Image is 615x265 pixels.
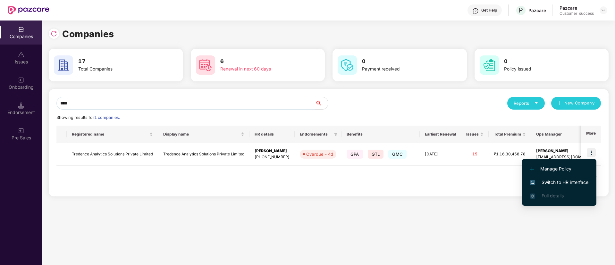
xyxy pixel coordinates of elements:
[480,55,499,75] img: svg+xml;base64,PHN2ZyB4bWxucz0iaHR0cDovL3d3dy53My5vcmcvMjAwMC9zdmciIHdpZHRoPSI2MCIgaGVpZ2h0PSI2MC...
[489,126,531,143] th: Total Premium
[601,8,606,13] img: svg+xml;base64,PHN2ZyBpZD0iRHJvcGRvd24tMzJ4MzIiIHhtbG5zPSJodHRwOi8vd3d3LnczLm9yZy8yMDAwL3N2ZyIgd2...
[530,180,535,185] img: svg+xml;base64,PHN2ZyB4bWxucz0iaHR0cDovL3d3dy53My5vcmcvMjAwMC9zdmciIHdpZHRoPSIxNiIgaGVpZ2h0PSIxNi...
[18,26,24,33] img: svg+xml;base64,PHN2ZyBpZD0iQ29tcGFuaWVzIiB4bWxucz0iaHR0cDovL3d3dy53My5vcmcvMjAwMC9zdmciIHdpZHRoPS...
[220,66,301,73] div: Renewal in next 60 days
[504,57,585,66] h3: 0
[338,55,357,75] img: svg+xml;base64,PHN2ZyB4bWxucz0iaHR0cDovL3d3dy53My5vcmcvMjAwMC9zdmciIHdpZHRoPSI2MCIgaGVpZ2h0PSI2MC...
[56,115,120,120] span: Showing results for
[249,126,295,143] th: HR details
[560,11,594,16] div: Customer_success
[530,194,535,199] img: svg+xml;base64,PHN2ZyB4bWxucz0iaHR0cDovL3d3dy53My5vcmcvMjAwMC9zdmciIHdpZHRoPSIxNi4zNjMiIGhlaWdodD...
[528,7,546,13] div: Pazcare
[542,193,564,198] span: Full details
[519,6,523,14] span: P
[78,57,159,66] h3: 17
[530,165,588,172] span: Manage Policy
[18,128,24,134] img: svg+xml;base64,PHN2ZyB3aWR0aD0iMjAiIGhlaWdodD0iMjAiIHZpZXdCb3g9IjAgMCAyMCAyMCIgZmlsbD0ibm9uZSIgeG...
[72,132,148,137] span: Registered name
[333,130,339,138] span: filter
[315,101,328,106] span: search
[196,55,215,75] img: svg+xml;base64,PHN2ZyB4bWxucz0iaHR0cDovL3d3dy53My5vcmcvMjAwMC9zdmciIHdpZHRoPSI2MCIgaGVpZ2h0PSI2MC...
[8,6,49,14] img: New Pazcare Logo
[163,132,240,137] span: Display name
[255,148,290,154] div: [PERSON_NAME]
[54,55,73,75] img: svg+xml;base64,PHN2ZyB4bWxucz0iaHR0cDovL3d3dy53My5vcmcvMjAwMC9zdmciIHdpZHRoPSI2MCIgaGVpZ2h0PSI2MC...
[18,77,24,83] img: svg+xml;base64,PHN2ZyB3aWR0aD0iMjAiIGhlaWdodD0iMjAiIHZpZXdCb3g9IjAgMCAyMCAyMCIgZmlsbD0ibm9uZSIgeG...
[362,66,443,73] div: Payment received
[220,57,301,66] h3: 6
[534,101,538,105] span: caret-down
[158,143,249,166] td: Tredence Analytics Solutions Private Limited
[472,8,479,14] img: svg+xml;base64,PHN2ZyBpZD0iSGVscC0zMngzMiIgeG1sbnM9Imh0dHA6Ly93d3cudzMub3JnLzIwMDAvc3ZnIiB3aWR0aD...
[514,100,538,106] div: Reports
[587,148,596,157] img: icon
[466,151,484,157] div: 15
[334,132,338,136] span: filter
[94,115,120,120] span: 1 companies.
[51,30,57,37] img: svg+xml;base64,PHN2ZyBpZD0iUmVsb2FkLTMyeDMyIiB4bWxucz0iaHR0cDovL3d3dy53My5vcmcvMjAwMC9zdmciIHdpZH...
[494,151,526,157] div: ₹1,16,30,458.78
[481,8,497,13] div: Get Help
[504,66,585,73] div: Policy issued
[466,132,479,137] span: Issues
[530,179,588,186] span: Switch to HR interface
[300,132,331,137] span: Endorsements
[536,154,602,160] div: [EMAIL_ADDRESS][DOMAIN_NAME]
[315,97,328,110] button: search
[341,126,420,143] th: Benefits
[18,102,24,109] img: svg+xml;base64,PHN2ZyB3aWR0aD0iMTQuNSIgaGVpZ2h0PSIxNC41IiB2aWV3Qm94PSIwIDAgMTYgMTYiIGZpbGw9Im5vbm...
[62,27,114,41] h1: Companies
[255,154,290,160] div: [PHONE_NUMBER]
[530,167,534,171] img: svg+xml;base64,PHN2ZyB4bWxucz0iaHR0cDovL3d3dy53My5vcmcvMjAwMC9zdmciIHdpZHRoPSIxMi4yMDEiIGhlaWdodD...
[564,100,595,106] span: New Company
[461,126,489,143] th: Issues
[581,126,601,143] th: More
[536,132,597,137] span: Ops Manager
[560,5,594,11] div: Pazcare
[420,143,461,166] td: [DATE]
[67,143,158,166] td: Tredence Analytics Solutions Private Limited
[558,101,562,106] span: plus
[18,52,24,58] img: svg+xml;base64,PHN2ZyBpZD0iSXNzdWVzX2Rpc2FibGVkIiB4bWxucz0iaHR0cDovL3d3dy53My5vcmcvMjAwMC9zdmciIH...
[368,150,384,159] span: GTL
[362,57,443,66] h3: 0
[420,126,461,143] th: Earliest Renewal
[67,126,158,143] th: Registered name
[494,132,521,137] span: Total Premium
[551,97,601,110] button: plusNew Company
[78,66,159,73] div: Total Companies
[347,150,363,159] span: GPA
[158,126,249,143] th: Display name
[536,148,602,154] div: [PERSON_NAME]
[306,151,333,157] div: Overdue - 4d
[388,150,407,159] span: GMC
